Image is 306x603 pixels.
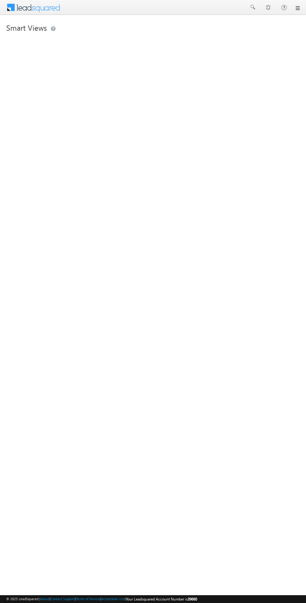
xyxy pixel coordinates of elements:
[101,597,125,601] a: Acceptable Use
[40,597,49,601] a: About
[6,23,47,33] span: Smart Views
[76,597,100,601] a: Terms of Service
[6,596,197,602] span: © 2025 LeadSquared | | | | |
[50,597,75,601] a: Contact Support
[188,597,197,601] span: 39660
[126,597,197,601] span: Your Leadsquared Account Number is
